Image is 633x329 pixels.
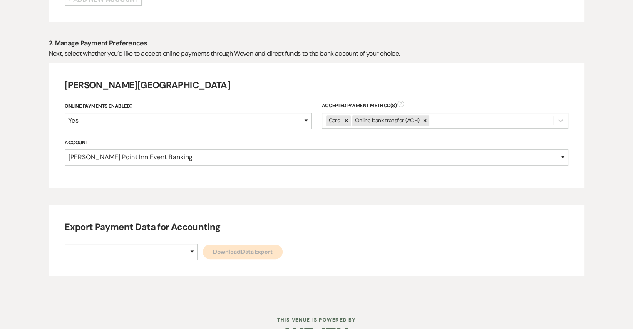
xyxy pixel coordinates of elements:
div: Accepted Payment Method(s) [322,102,568,109]
label: Account [65,139,568,148]
span: ? [397,101,404,107]
h3: 2. Manage Payment Preferences [49,39,585,48]
h4: Export Payment Data for Accounting [65,221,568,234]
p: Next, select whether you’d like to accept online payments through Weven and direct funds to the b... [49,48,585,59]
div: Card [326,115,342,126]
h4: [PERSON_NAME][GEOGRAPHIC_DATA] [65,79,568,92]
button: Download Data Export [203,245,283,259]
label: Online Payments Enabled? [65,102,311,111]
div: Online bank transfer (ACH) [352,115,420,126]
